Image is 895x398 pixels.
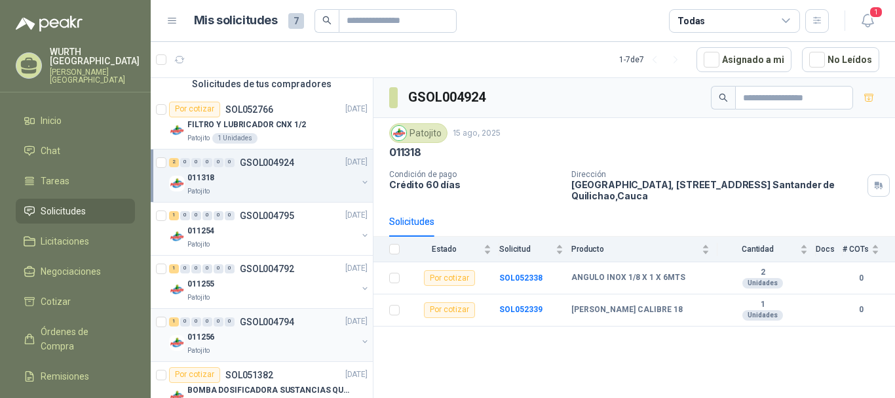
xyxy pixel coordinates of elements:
span: Licitaciones [41,234,89,249]
a: Tareas [16,169,135,193]
div: Unidades [742,310,783,321]
span: Solicitud [499,245,553,254]
a: Negociaciones [16,259,135,284]
a: Por cotizarSOL052766[DATE] Company LogoFILTRO Y LUBRICADOR CNX 1/2Patojito1 Unidades [151,96,373,149]
div: 0 [214,317,223,327]
p: GSOL004924 [240,158,294,167]
span: Remisiones [41,369,89,384]
div: 1 [169,317,179,327]
div: 1 Unidades [212,133,257,144]
p: Patojito [187,292,210,303]
th: Solicitud [499,237,571,262]
div: Patojito [389,123,447,143]
p: [DATE] [345,315,368,328]
div: 0 [225,317,235,327]
img: Company Logo [169,282,185,298]
div: 0 [214,264,223,273]
p: [DATE] [345,368,368,381]
span: Tareas [41,174,69,188]
span: Negociaciones [41,264,101,279]
div: Por cotizar [424,302,475,318]
span: Producto [571,245,699,254]
div: Por cotizar [169,102,220,117]
p: GSOL004794 [240,317,294,327]
div: 0 [202,158,212,167]
button: No Leídos [802,47,879,72]
div: 1 - 7 de 7 [619,49,686,70]
a: 1 0 0 0 0 0 GSOL004795[DATE] Company Logo011254Patojito [169,208,370,250]
a: Remisiones [16,364,135,389]
div: 1 [169,264,179,273]
a: Chat [16,138,135,163]
div: 0 [225,211,235,220]
b: 2 [717,268,808,278]
p: GSOL004795 [240,211,294,220]
p: 011318 [187,172,214,184]
h3: GSOL004924 [408,87,487,108]
p: Dirección [571,170,862,179]
div: 0 [202,211,212,220]
h1: Mis solicitudes [194,11,278,30]
img: Company Logo [169,335,185,351]
div: 0 [180,211,190,220]
b: ANGULO INOX 1/8 X 1 X 6MTS [571,273,685,283]
div: 0 [214,211,223,220]
div: 0 [180,317,190,327]
th: Cantidad [717,237,816,262]
span: search [719,93,728,102]
a: Inicio [16,108,135,133]
div: 0 [225,264,235,273]
div: Solicitudes [389,214,434,229]
a: 2 0 0 0 0 0 GSOL004924[DATE] Company Logo011318Patojito [169,155,370,197]
div: 0 [191,211,201,220]
p: Condición de pago [389,170,561,179]
p: Patojito [187,133,210,144]
a: SOL052338 [499,273,543,283]
span: search [322,16,332,25]
div: 0 [191,264,201,273]
p: [DATE] [345,262,368,275]
p: 011255 [187,278,214,290]
b: 0 [843,304,879,316]
p: Patojito [187,346,210,356]
p: 011254 [187,225,214,237]
span: Cantidad [717,245,797,254]
b: [PERSON_NAME] CALIBRE 18 [571,305,683,315]
a: 1 0 0 0 0 0 GSOL004792[DATE] Company Logo011255Patojito [169,261,370,303]
p: 011256 [187,331,214,344]
p: [PERSON_NAME] [GEOGRAPHIC_DATA] [50,68,140,84]
p: SOL052766 [225,105,273,114]
span: Chat [41,144,60,158]
img: Logo peakr [16,16,83,31]
div: 0 [191,317,201,327]
div: Por cotizar [424,270,475,286]
a: Cotizar [16,289,135,314]
b: 0 [843,272,879,285]
p: BOMBA DOSIFICADORA SUSTANCIAS QUIMICAS [187,384,351,397]
span: 1 [869,6,883,18]
p: FILTRO Y LUBRICADOR CNX 1/2 [187,119,306,131]
div: Unidades [742,278,783,289]
div: 0 [180,158,190,167]
span: Inicio [41,113,62,128]
div: 1 [169,211,179,220]
div: 0 [202,317,212,327]
div: Todas [677,14,705,28]
div: 0 [225,158,235,167]
a: Solicitudes [16,199,135,224]
span: # COTs [843,245,869,254]
a: 1 0 0 0 0 0 GSOL004794[DATE] Company Logo011256Patojito [169,314,370,356]
span: Órdenes de Compra [41,325,123,353]
div: Por cotizar [169,367,220,383]
span: Cotizar [41,294,71,309]
img: Company Logo [169,176,185,191]
b: 1 [717,300,808,310]
p: 15 ago, 2025 [453,127,501,140]
th: Docs [816,237,843,262]
th: Producto [571,237,717,262]
div: 0 [202,264,212,273]
button: Asignado a mi [696,47,791,72]
span: 7 [288,13,304,29]
p: [GEOGRAPHIC_DATA], [STREET_ADDRESS] Santander de Quilichao , Cauca [571,179,862,201]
